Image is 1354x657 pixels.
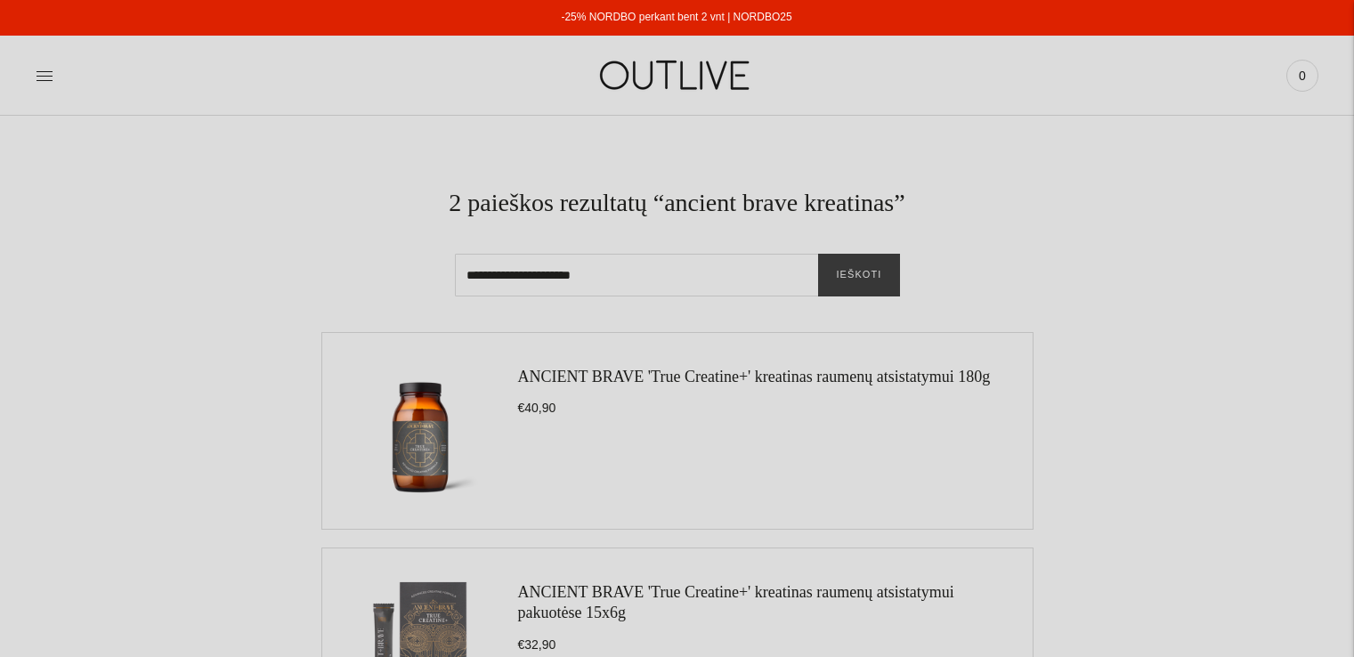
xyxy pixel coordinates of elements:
span: €40,90 [518,401,556,415]
img: OUTLIVE [565,45,788,106]
a: ANCIENT BRAVE 'True Creatine+' kreatinas raumenų atsistatymui pakuotėse 15x6g [518,583,954,621]
span: 0 [1290,63,1315,88]
h1: 2 paieškos rezultatų “ancient brave kreatinas” [71,187,1283,218]
a: ANCIENT BRAVE 'True Creatine+' kreatinas raumenų atsistatymui 180g [518,368,991,385]
a: 0 [1286,56,1318,95]
a: -25% NORDBO perkant bent 2 vnt | NORDBO25 [561,11,791,23]
span: €32,90 [518,637,556,652]
button: Ieškoti [818,254,899,296]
